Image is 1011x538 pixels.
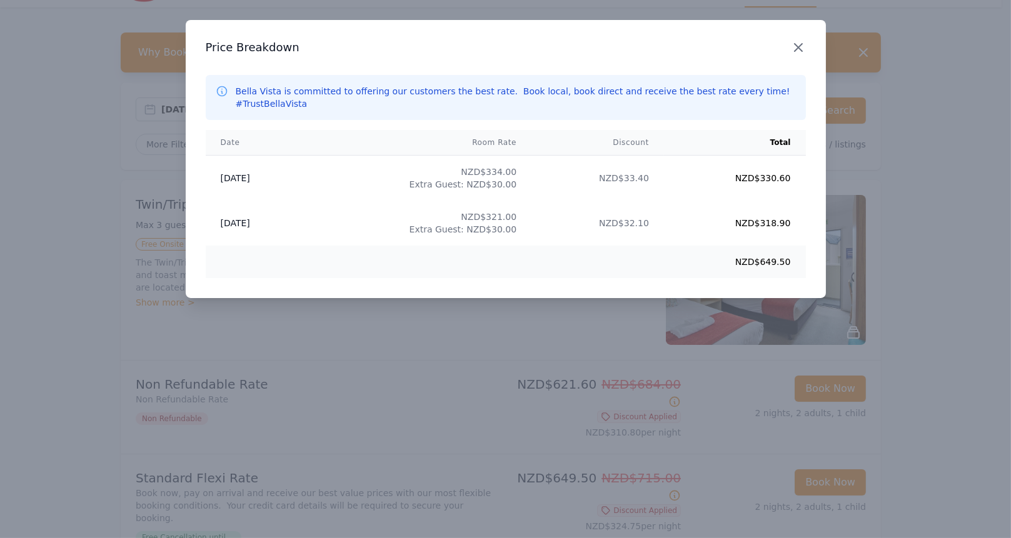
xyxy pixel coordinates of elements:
td: NZD$334.00 [304,156,531,201]
td: NZD$330.60 [664,156,806,201]
th: Room Rate [304,130,531,156]
th: Discount [531,130,664,156]
td: NZD$318.90 [664,201,806,246]
div: Extra Guest: NZD$30.00 [319,223,516,236]
td: NZD$321.00 [304,201,531,246]
td: NZD$33.40 [531,156,664,201]
p: Bella Vista is committed to offering our customers the best rate. Book local, book direct and rec... [236,85,793,110]
div: Extra Guest: NZD$30.00 [319,178,516,191]
td: [DATE] [206,156,304,201]
h3: Price Breakdown [206,40,806,55]
td: [DATE] [206,201,304,246]
td: NZD$649.50 [664,246,806,278]
td: NZD$32.10 [531,201,664,246]
th: Total [664,130,806,156]
th: Date [206,130,304,156]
